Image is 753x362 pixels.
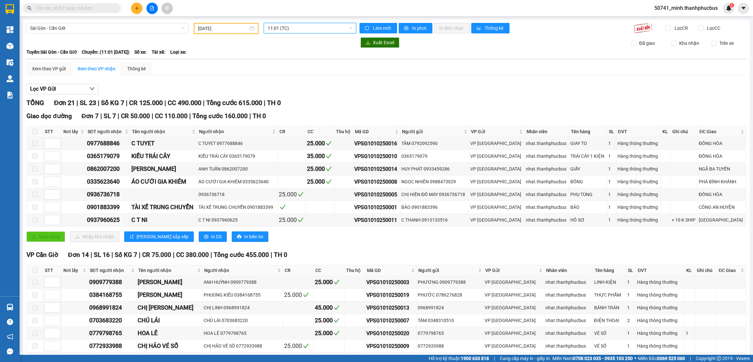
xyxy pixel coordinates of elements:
span: ĐC Giao [719,267,739,274]
span: file-add [150,6,154,10]
div: GIẤY [570,165,606,172]
span: Người nhận [204,267,276,274]
span: CC 380.000 [176,251,209,259]
span: Thống kê [485,25,504,32]
span: Người gửi [402,128,462,135]
span: Loại xe: [170,48,187,56]
span: Lọc VP Gửi [30,85,56,93]
button: printerIn DS [199,231,227,242]
td: 0968991824 [88,301,137,314]
span: | [98,99,99,107]
td: VPSG1010250010 [353,150,400,163]
span: | [164,99,166,107]
div: 0901883399 [87,203,129,212]
div: VPSG1010250010 [354,152,399,160]
div: HỒ SƠ [570,216,606,224]
div: KIỀU TRÁI CÂY [131,152,196,161]
div: THỰC PHẨM [594,291,625,299]
th: KL [661,126,670,137]
span: CR 125.000 [129,99,163,107]
span: SĐT người nhận [88,128,124,135]
span: SL 23 [80,99,96,107]
span: CC 490.000 [168,99,201,107]
th: KL [685,265,695,276]
span: ĐC Giao [699,128,739,135]
div: ANH TUẤN 0862007200 [198,165,276,172]
div: ÁO CƯỚI GIA KHIÊM 0335623640 [198,178,276,185]
span: | [100,112,102,120]
th: STT [43,265,62,276]
div: 0909779388 [89,278,135,287]
div: Xem theo VP gửi [32,65,66,72]
div: 1 [627,279,635,286]
div: ĐỒNG HÒA [699,140,745,147]
th: Tên hàng [569,126,607,137]
span: check [326,166,332,172]
td: 0977688846 [86,137,130,150]
div: 0968991824 [89,303,135,312]
div: CHỊ LINH 0968991824 [204,304,282,311]
div: VP [GEOGRAPHIC_DATA] [470,165,524,172]
span: TH 0 [253,112,266,120]
div: nhat.thanhphucbus [526,165,568,172]
img: warehouse-icon [7,304,13,311]
span: 1 [730,3,733,8]
div: ĐỒNG HÒA [699,153,745,160]
div: TÂM 0792092590 [401,140,468,147]
div: ANH HUỲNH 0909779388 [204,279,282,286]
th: CR [283,265,314,276]
button: sort-ascending[PERSON_NAME] sắp xếp [124,231,194,242]
span: | [118,112,119,120]
div: PHÀ BÌNH KHÁNH [699,178,745,185]
div: VPSG1010250011 [354,216,399,224]
div: Xem theo VP nhận [77,65,115,72]
span: | [152,112,153,120]
th: Nhân viên [525,126,570,137]
span: check [326,179,332,185]
div: 0365179079 [87,152,129,161]
button: file-add [146,3,158,14]
th: Thu hộ [334,126,353,137]
div: 0936736718 [198,191,276,198]
div: VPSG1010250013 [366,304,415,312]
img: dashboard-icon [7,26,13,33]
div: PHƯỚC 0786276828 [418,291,483,299]
td: KIỀU TRÁI CÂY [130,150,197,163]
div: 1 [608,178,615,185]
td: VPSG1010250016 [353,137,400,150]
div: Hàng thông thường [637,279,683,286]
div: CÔNG AN HUYỆN [699,204,745,211]
span: In biên lai [244,233,263,240]
div: 1 [627,291,635,299]
th: Tên hàng [593,265,626,276]
button: printerIn phơi [399,23,432,33]
span: VP Gửi [485,267,537,274]
div: [PERSON_NAME] [131,164,196,173]
td: VP Sài Gòn [484,301,544,314]
span: Nơi lấy [63,128,79,135]
span: plus [135,6,139,10]
div: PHUONG KIỀU 0384168755 [204,291,282,299]
div: VP [GEOGRAPHIC_DATA] [470,216,524,224]
div: Hàng thông thường [617,178,660,185]
div: Hàng thông thường [617,191,660,198]
div: TRÁI CÂY 1 KIỆN [570,153,606,160]
span: CC 110.000 [155,112,188,120]
td: VPSG1010250014 [353,163,400,175]
span: Người gửi [418,267,477,274]
div: [GEOGRAPHIC_DATA] [699,216,745,224]
span: | [210,251,212,259]
td: VP Sài Gòn [484,289,544,301]
td: PHUONG KIỀU [137,289,203,301]
td: 0384168755 [88,289,137,301]
span: VP Cần Giờ [26,251,58,259]
button: uploadGiao hàng [26,231,65,242]
div: Hàng thông thường [617,216,660,224]
td: 0901883399 [86,201,130,214]
div: VP [GEOGRAPHIC_DATA] [470,153,524,160]
span: down [90,86,95,91]
button: caret-down [738,3,749,14]
div: PHỤ TÙNG [570,191,606,198]
div: 1 [608,165,615,172]
span: | [91,251,92,259]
